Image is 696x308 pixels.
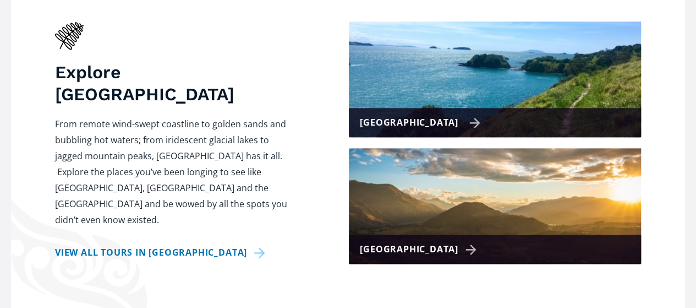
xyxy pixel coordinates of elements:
[55,116,294,228] p: From remote wind-swept coastline to golden sands and bubbling hot waters; from iridescent glacial...
[349,21,641,137] a: [GEOGRAPHIC_DATA]
[349,148,641,264] a: [GEOGRAPHIC_DATA]
[55,61,294,105] h3: Explore [GEOGRAPHIC_DATA]
[360,241,480,257] div: [GEOGRAPHIC_DATA]
[55,245,269,261] a: View all tours in [GEOGRAPHIC_DATA]
[360,115,480,131] div: [GEOGRAPHIC_DATA]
